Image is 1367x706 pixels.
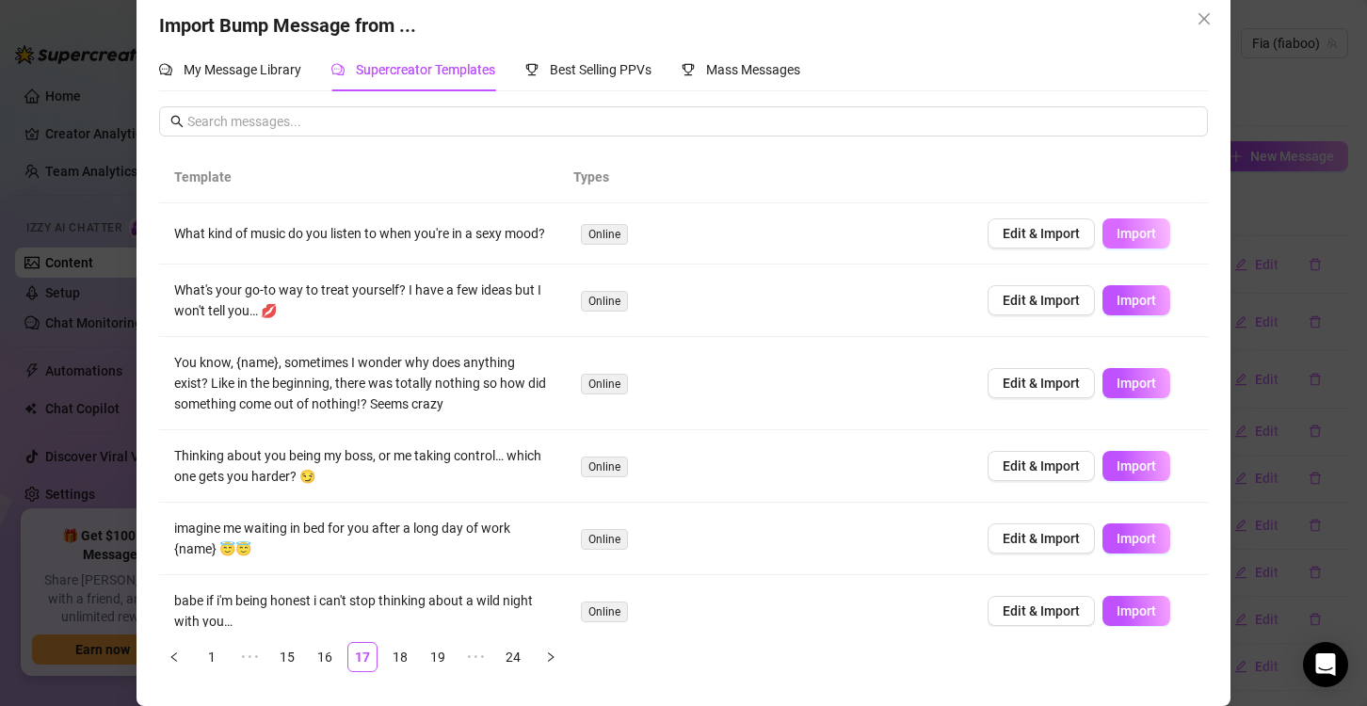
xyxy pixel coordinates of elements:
button: Import [1102,451,1170,481]
span: Import [1117,458,1156,473]
li: Previous 5 Pages [234,642,265,672]
span: close [1197,11,1212,26]
span: comment [331,63,345,76]
span: Supercreator Templates [356,62,495,77]
span: comment [159,63,172,76]
span: trophy [525,63,539,76]
button: Edit & Import [988,451,1095,481]
li: 18 [385,642,415,672]
button: Edit & Import [988,523,1095,554]
li: Next 5 Pages [460,642,491,672]
th: Template [159,152,557,203]
td: You know, {name}, sometimes I wonder why does anything exist? Like in the beginning, there was to... [159,337,566,430]
span: ••• [234,642,265,672]
button: Edit & Import [988,218,1095,249]
button: Close [1189,4,1219,34]
a: 18 [386,643,414,671]
li: 16 [310,642,340,672]
span: Edit & Import [1003,531,1080,546]
button: Edit & Import [988,368,1095,398]
span: trophy [682,63,695,76]
span: Online [581,529,628,550]
li: Previous Page [159,642,189,672]
button: Edit & Import [988,285,1095,315]
li: 1 [197,642,227,672]
li: 19 [423,642,453,672]
li: Next Page [536,642,566,672]
a: 1 [198,643,226,671]
span: Online [581,457,628,477]
span: search [170,115,184,128]
span: Import [1117,531,1156,546]
li: 15 [272,642,302,672]
span: Edit & Import [1003,458,1080,473]
span: Best Selling PPVs [550,62,651,77]
span: left [169,651,180,663]
button: Import [1102,285,1170,315]
span: right [545,651,556,663]
th: Types [558,152,957,203]
button: left [159,642,189,672]
td: babe if i'm being honest i can't stop thinking about a wild night with you… [159,575,566,648]
span: Edit & Import [1003,293,1080,308]
button: Edit & Import [988,596,1095,626]
span: Mass Messages [706,62,800,77]
a: 16 [311,643,339,671]
span: Online [581,374,628,394]
td: Thinking about you being my boss, or me taking control… which one gets you harder? 😏 [159,430,566,503]
span: My Message Library [184,62,301,77]
span: Import [1117,226,1156,241]
button: right [536,642,566,672]
td: imagine me waiting in bed for you after a long day of work {name} 😇😇 [159,503,566,575]
button: Import [1102,596,1170,626]
td: What kind of music do you listen to when you're in a sexy mood? [159,203,566,265]
a: 24 [499,643,527,671]
span: Import [1117,603,1156,618]
a: 19 [424,643,452,671]
button: Import [1102,368,1170,398]
input: Search messages... [187,111,1197,132]
li: 24 [498,642,528,672]
span: ••• [460,642,491,672]
span: Online [581,224,628,245]
span: Close [1189,11,1219,26]
a: 15 [273,643,301,671]
div: Open Intercom Messenger [1303,642,1348,687]
button: Import [1102,218,1170,249]
td: What's your go-to way to treat yourself? I have a few ideas but I won't tell you… 💋 [159,265,566,337]
span: Import [1117,293,1156,308]
span: Edit & Import [1003,226,1080,241]
span: Edit & Import [1003,603,1080,618]
span: Online [581,291,628,312]
button: Import [1102,523,1170,554]
a: 17 [348,643,377,671]
span: Online [581,602,628,622]
span: Import Bump Message from ... [159,14,416,37]
li: 17 [347,642,378,672]
span: Import [1117,376,1156,391]
span: Edit & Import [1003,376,1080,391]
